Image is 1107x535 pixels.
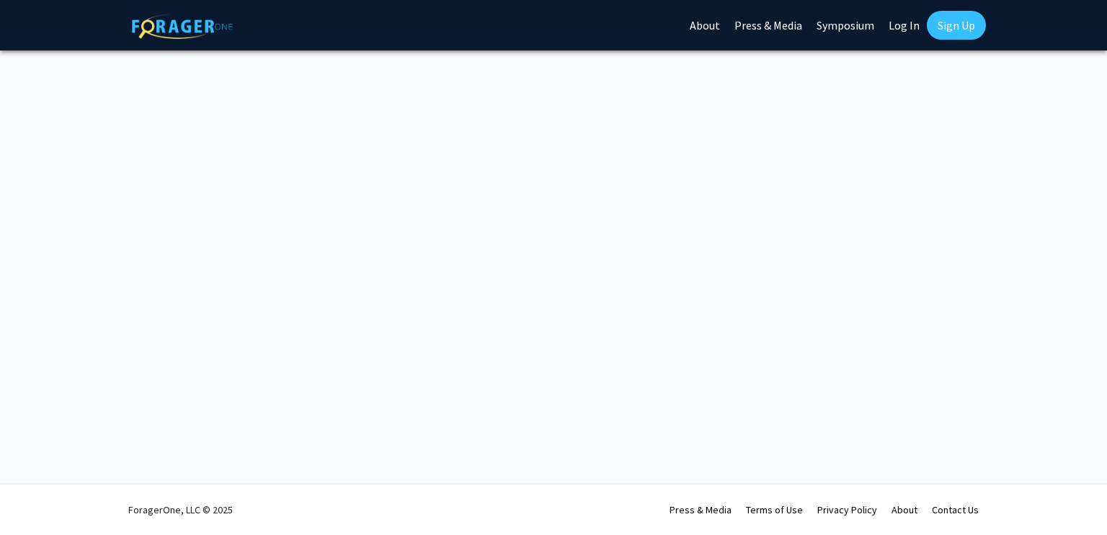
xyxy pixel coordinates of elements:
[746,503,803,516] a: Terms of Use
[128,485,233,535] div: ForagerOne, LLC © 2025
[817,503,877,516] a: Privacy Policy
[932,503,979,516] a: Contact Us
[927,11,986,40] a: Sign Up
[892,503,917,516] a: About
[132,14,233,39] img: ForagerOne Logo
[670,503,732,516] a: Press & Media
